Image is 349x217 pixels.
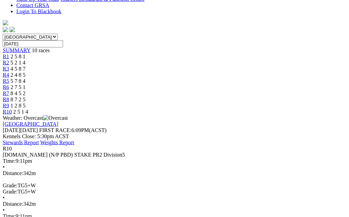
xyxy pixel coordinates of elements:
span: Time: [3,158,16,164]
img: Overcast [43,115,68,121]
span: [DATE] [3,127,38,133]
span: 1 2 8 5 [11,103,26,108]
span: 2 5 8 1 [11,54,26,59]
img: facebook.svg [3,27,8,32]
span: Distance: [3,170,23,176]
span: 6:09PM(ACST) [39,127,107,133]
a: Contact GRSA [16,2,49,8]
div: Kennels Close: 5:30pm ACST [3,133,346,140]
a: R4 [3,72,9,78]
span: • [3,164,5,170]
span: Grade: [3,183,18,188]
a: R6 [3,84,9,90]
span: 2 7 5 1 [11,84,26,90]
img: logo-grsa-white.png [3,20,8,26]
span: • [3,195,5,201]
span: 4 5 8 7 [11,66,26,72]
a: R1 [3,54,9,59]
span: Distance: [3,201,23,207]
span: 2 5 1 4 [13,109,28,115]
div: TG5+W [3,189,346,195]
a: R7 [3,90,9,96]
a: R9 [3,103,9,108]
span: FIRST RACE: [39,127,71,133]
span: [DATE] [3,127,20,133]
div: 342m [3,201,346,207]
a: Stewards Report [3,140,39,145]
a: R3 [3,66,9,72]
span: Grade: [3,189,18,194]
a: R2 [3,60,9,66]
span: 5 2 1 4 [11,60,26,66]
a: Weights Report [40,140,74,145]
span: • [3,207,5,213]
a: [GEOGRAPHIC_DATA] [3,121,58,127]
div: TG5+W [3,183,346,189]
a: R10 [3,109,12,115]
span: 5 7 8 4 [11,78,26,84]
div: 9:11pm [3,158,346,164]
div: [DOMAIN_NAME] (N/P PBD) STAKE PR2 Division5 [3,152,346,158]
img: twitter.svg [10,27,15,32]
span: 8 7 2 5 [11,97,26,102]
span: 8 4 5 2 [11,90,26,96]
span: 2 4 8 5 [11,72,26,78]
a: R8 [3,97,9,102]
span: Weather: Overcast [3,115,68,121]
span: R10 [3,146,12,151]
div: 342m [3,170,346,176]
a: SUMMARY [3,47,30,53]
span: 10 races [32,47,50,53]
a: R5 [3,78,9,84]
a: Login To Blackbook [16,9,61,14]
input: Select date [3,40,63,47]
